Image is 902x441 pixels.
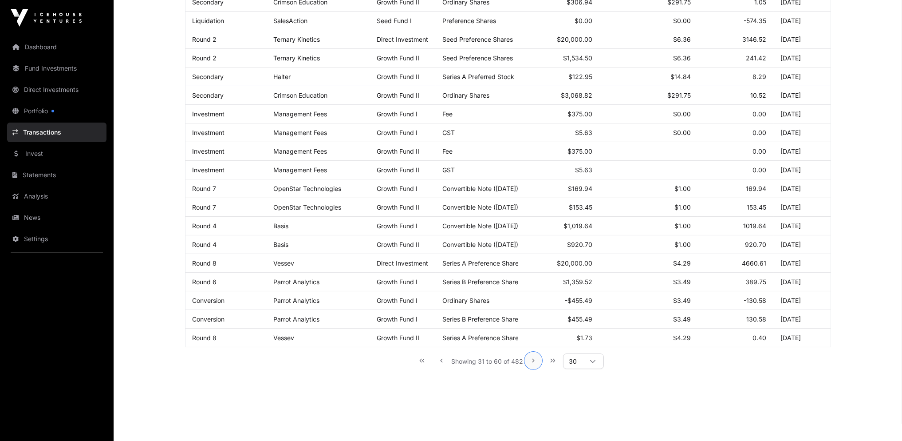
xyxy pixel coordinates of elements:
[443,147,453,155] span: Fee
[193,54,217,62] a: Round 2
[774,30,831,49] td: [DATE]
[674,203,691,211] span: $1.00
[753,129,767,136] span: 0.00
[673,36,691,43] span: $6.36
[273,222,288,230] a: Basis
[377,73,420,80] a: Growth Fund II
[443,110,453,118] span: Fee
[273,241,288,248] a: Basis
[377,241,420,248] a: Growth Fund II
[7,208,106,227] a: News
[747,203,767,211] span: 153.45
[193,241,217,248] a: Round 4
[377,17,412,24] a: Seed Fund I
[518,142,599,161] td: $375.00
[7,123,106,142] a: Transactions
[774,273,831,291] td: [DATE]
[193,222,217,230] a: Round 4
[674,241,691,248] span: $1.00
[193,259,217,267] a: Round 8
[858,398,902,441] iframe: Chat Widget
[443,54,513,62] span: Seed Preference Shares
[273,334,294,342] a: Vessev
[7,59,106,78] a: Fund Investments
[674,185,691,192] span: $1.00
[7,37,106,57] a: Dashboard
[774,217,831,235] td: [DATE]
[377,36,429,43] span: Direct Investment
[518,310,599,329] td: $455.49
[433,352,450,369] button: Previous Page
[273,17,307,24] a: SalesAction
[747,315,767,323] span: 130.58
[273,54,320,62] a: Ternary Kinetics
[774,142,831,161] td: [DATE]
[443,129,455,136] span: GST
[193,73,224,80] a: Secondary
[377,315,418,323] a: Growth Fund I
[443,315,522,323] span: Series B Preference Shares
[774,105,831,123] td: [DATE]
[753,334,767,342] span: 0.40
[377,185,418,192] a: Growth Fund I
[273,315,319,323] a: Parrot Analytics
[273,166,363,174] p: Management Fees
[273,297,319,304] a: Parrot Analytics
[193,36,217,43] a: Round 2
[673,259,691,267] span: $4.29
[774,310,831,329] td: [DATE]
[518,273,599,291] td: $1,359.52
[443,73,515,80] span: Series A Preferred Stock
[518,161,599,179] td: $5.63
[273,91,327,99] a: Crimson Education
[7,144,106,163] a: Invest
[544,352,562,369] button: Last Page
[193,185,217,192] a: Round 7
[753,166,767,174] span: 0.00
[774,235,831,254] td: [DATE]
[193,166,225,174] a: Investment
[7,80,106,99] a: Direct Investments
[7,187,106,206] a: Analysis
[743,36,767,43] span: 3146.52
[443,222,519,230] span: Convertible Note ([DATE])
[377,259,429,267] span: Direct Investment
[774,68,831,86] td: [DATE]
[753,73,767,80] span: 8.29
[193,110,225,118] a: Investment
[193,278,217,286] a: Round 6
[518,86,599,105] td: $3,068.82
[518,68,599,86] td: $122.95
[563,354,582,369] span: Rows per page
[673,110,691,118] span: $0.00
[673,54,691,62] span: $6.36
[273,203,341,211] a: OpenStar Technologies
[193,315,225,323] a: Conversion
[524,352,542,369] button: Next Page
[377,203,420,211] a: Growth Fund II
[673,278,691,286] span: $3.49
[674,222,691,230] span: $1.00
[774,86,831,105] td: [DATE]
[774,291,831,310] td: [DATE]
[667,91,691,99] span: $291.75
[377,110,418,118] a: Growth Fund I
[774,123,831,142] td: [DATE]
[377,222,418,230] a: Growth Fund I
[673,315,691,323] span: $3.49
[518,329,599,347] td: $1.73
[774,12,831,30] td: [DATE]
[273,185,341,192] a: OpenStar Technologies
[774,254,831,273] td: [DATE]
[443,36,513,43] span: Seed Preference Shares
[673,129,691,136] span: $0.00
[273,278,319,286] a: Parrot Analytics
[673,297,691,304] span: $3.49
[193,147,225,155] a: Investment
[774,49,831,68] td: [DATE]
[443,241,519,248] span: Convertible Note ([DATE])
[443,203,519,211] span: Convertible Note ([DATE])
[377,91,420,99] a: Growth Fund II
[518,198,599,217] td: $153.45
